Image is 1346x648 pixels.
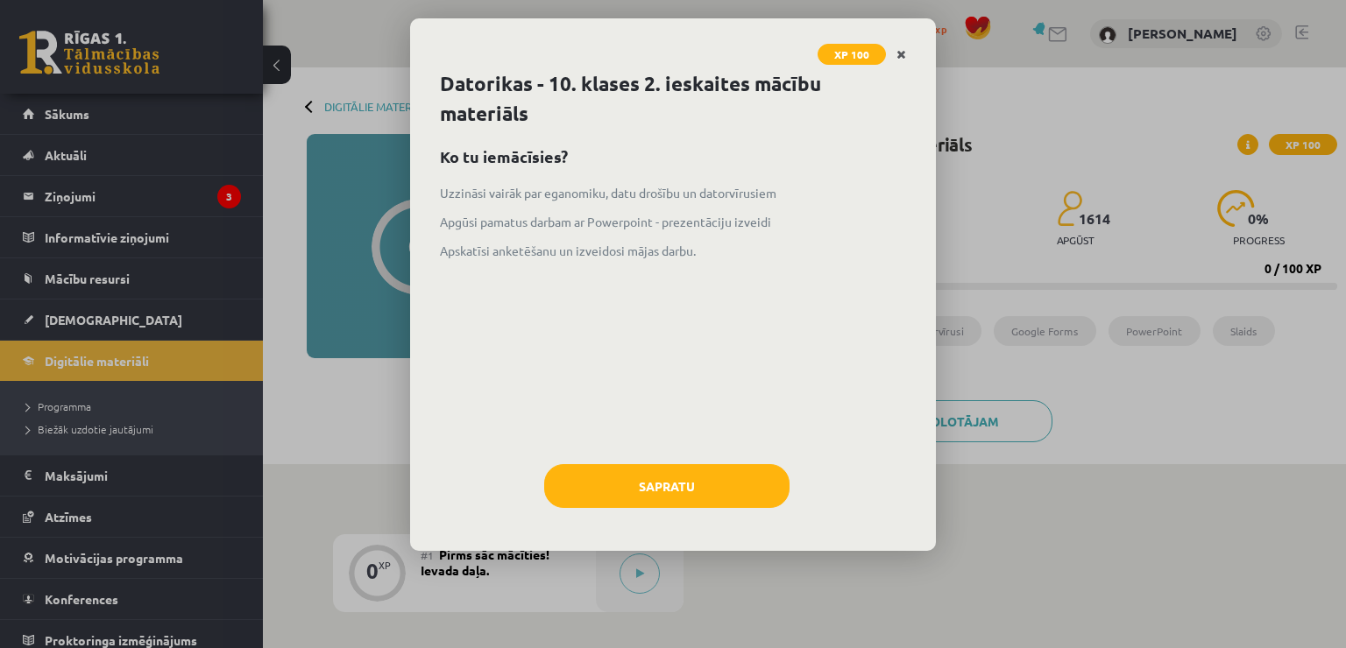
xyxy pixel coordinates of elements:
h1: Datorikas - 10. klases 2. ieskaites mācību materiāls [440,69,906,129]
p: Apgūsi pamatus darbam ar Powerpoint - prezentāciju izveidi [440,213,906,231]
p: Apskatīsi anketēšanu un izveidosi mājas darbu. [440,242,906,260]
h2: Ko tu iemācīsies? [440,144,906,168]
p: Uzzināsi vairāk par eganomiku, datu drošību un datorvīrusiem [440,184,906,202]
span: XP 100 [818,44,886,65]
a: Close [886,38,917,72]
button: Sapratu [544,464,790,508]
